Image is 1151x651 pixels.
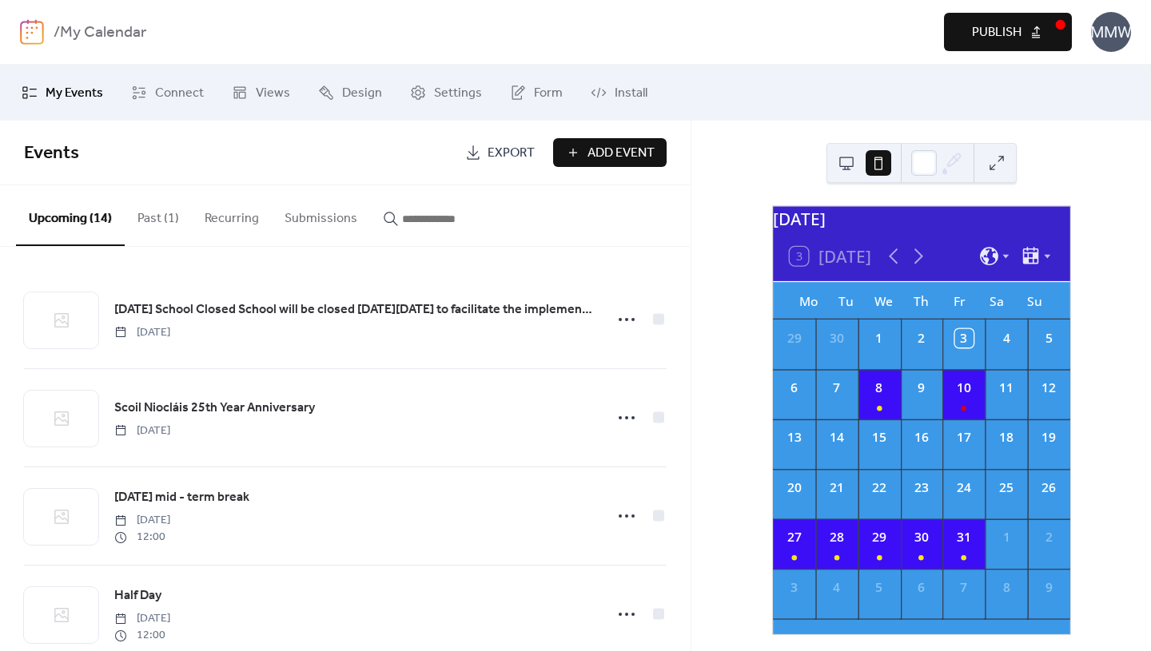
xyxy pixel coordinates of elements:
button: Upcoming (14) [16,185,125,246]
div: 4 [997,329,1015,347]
div: Fr [940,282,978,320]
span: Export [488,144,535,163]
a: Export [453,138,547,167]
a: My Events [10,71,115,114]
span: Form [534,84,563,103]
div: 14 [827,429,846,447]
a: [DATE] School Closed School will be closed [DATE][DATE] to facilitate the implementation of the n... [114,300,595,320]
div: We [865,282,902,320]
a: Connect [119,71,216,114]
span: Publish [972,23,1022,42]
span: Connect [155,84,204,103]
a: [DATE] mid - term break [114,487,249,508]
span: Half Day [114,586,161,605]
span: Install [615,84,647,103]
div: 9 [1039,578,1057,597]
div: 24 [954,478,973,497]
b: / [54,18,60,48]
a: Form [498,71,575,114]
div: 12 [1039,379,1057,397]
span: [DATE] [114,423,170,439]
div: 3 [784,578,803,597]
button: Past (1) [125,185,192,244]
div: 1 [997,528,1015,546]
span: [DATE] mid - term break [114,488,249,507]
div: 11 [997,379,1015,397]
div: 23 [912,478,930,497]
div: Tu [827,282,865,320]
div: 2 [912,329,930,347]
div: 1 [870,329,888,347]
span: Settings [434,84,482,103]
span: 12:00 [114,627,170,644]
a: Views [220,71,302,114]
div: 3 [954,329,973,347]
div: 18 [997,429,1015,447]
div: 26 [1039,478,1057,497]
div: 29 [784,329,803,347]
div: 2 [1039,528,1057,546]
div: 7 [827,379,846,397]
span: [DATE] [114,610,170,627]
div: [DATE] [773,206,1070,231]
div: 9 [912,379,930,397]
div: 10 [954,379,973,397]
div: 22 [870,478,888,497]
span: 12:00 [114,529,170,546]
span: [DATE] [114,324,170,341]
div: 15 [870,429,888,447]
img: logo [20,19,44,45]
div: 13 [784,429,803,447]
a: Design [306,71,394,114]
div: 27 [784,528,803,546]
div: 21 [827,478,846,497]
div: 5 [870,578,888,597]
button: Publish [944,13,1072,51]
span: My Events [46,84,103,103]
div: Th [902,282,940,320]
b: My Calendar [60,18,146,48]
div: 17 [954,429,973,447]
span: Add Event [587,144,655,163]
button: Add Event [553,138,667,167]
span: Views [256,84,290,103]
a: Scoil Niocláis 25th Year Anniversary [114,398,315,419]
div: 19 [1039,429,1057,447]
div: MMW [1091,12,1131,52]
span: [DATE] [114,512,170,529]
div: 31 [954,528,973,546]
div: 4 [827,578,846,597]
div: 30 [912,528,930,546]
span: Design [342,84,382,103]
div: 25 [997,478,1015,497]
div: 5 [1039,329,1057,347]
div: Su [1015,282,1053,320]
a: Settings [398,71,494,114]
button: Submissions [272,185,370,244]
div: 30 [827,329,846,347]
div: 8 [870,379,888,397]
div: Sa [978,282,1015,320]
div: Mo [789,282,826,320]
button: Recurring [192,185,272,244]
span: Events [24,136,79,171]
div: 8 [997,578,1015,597]
a: Half Day [114,586,161,606]
div: 20 [784,478,803,497]
div: 28 [827,528,846,546]
span: Scoil Niocláis 25th Year Anniversary [114,399,315,418]
div: 7 [954,578,973,597]
div: 6 [912,578,930,597]
div: 29 [870,528,888,546]
div: 6 [784,379,803,397]
div: 16 [912,429,930,447]
a: Install [579,71,659,114]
